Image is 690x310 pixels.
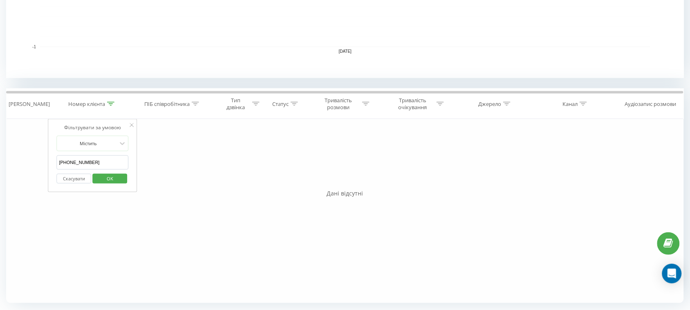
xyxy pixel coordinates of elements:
div: Тип дзвінка [222,97,250,111]
div: Номер клієнта [68,101,105,108]
div: [PERSON_NAME] [9,101,50,108]
text: -1 [32,45,36,49]
div: Тривалість очікування [391,97,435,111]
div: Фільтрувати за умовою [56,124,128,132]
div: Open Intercom Messenger [662,264,682,283]
div: Тривалість розмови [316,97,360,111]
button: Скасувати [56,174,91,184]
button: OK [92,174,127,184]
div: ПІБ співробітника [144,101,190,108]
span: OK [99,172,121,185]
input: Введіть значення [56,155,128,170]
div: Дані відсутні [6,189,684,198]
div: Аудіозапис розмови [625,101,676,108]
div: Джерело [478,101,501,108]
div: Канал [562,101,578,108]
div: Статус [272,101,289,108]
text: [DATE] [339,49,352,54]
